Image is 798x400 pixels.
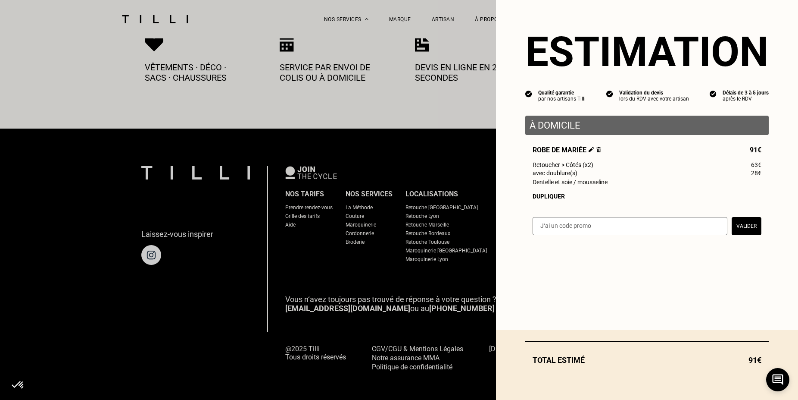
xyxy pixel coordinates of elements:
[538,96,586,102] div: par nos artisans Tilli
[530,120,764,131] p: À domicile
[751,170,761,176] span: 28€
[606,90,613,98] img: icon list info
[750,146,761,154] span: 91€
[723,90,769,96] div: Délais de 3 à 5 jours
[723,96,769,102] div: après le RDV
[619,90,689,96] div: Validation du devis
[533,146,601,154] span: Robe de mariée
[751,161,761,168] span: 63€
[619,96,689,102] div: lors du RDV avec votre artisan
[533,217,727,235] input: J‘ai un code promo
[732,217,761,235] button: Valider
[525,28,769,76] section: Estimation
[533,161,593,168] span: Retoucher > Côtés (x2)
[533,170,577,176] span: avec doublure(s)
[538,90,586,96] div: Qualité garantie
[589,147,594,152] img: Éditer
[533,179,608,186] span: Dentelle et soie / mousseline
[525,356,769,365] div: Total estimé
[533,193,761,200] div: Dupliquer
[748,356,761,365] span: 91€
[710,90,717,98] img: icon list info
[525,90,532,98] img: icon list info
[596,147,601,152] img: Supprimer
